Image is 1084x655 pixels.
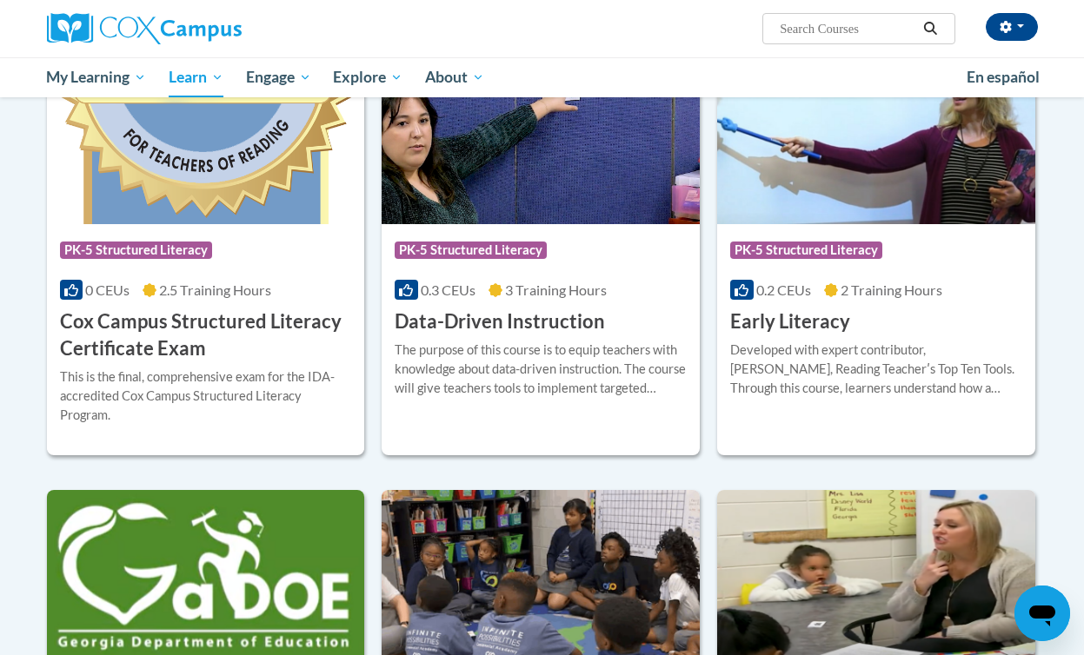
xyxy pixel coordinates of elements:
iframe: Button to launch messaging window [1014,586,1070,641]
div: This is the final, comprehensive exam for the IDA-accredited Cox Campus Structured Literacy Program. [60,367,352,425]
span: Engage [246,67,311,88]
a: About [414,57,495,97]
span: About [425,67,484,88]
span: 0.3 CEUs [421,281,475,298]
a: Engage [235,57,323,97]
img: Cox Campus [47,13,242,44]
span: 2.5 Training Hours [159,281,271,298]
span: PK-5 Structured Literacy [395,241,547,259]
span: PK-5 Structured Literacy [730,241,882,259]
a: Course LogoPK-5 Structured Literacy0.2 CEUs2 Training Hours Early LiteracyDeveloped with expert c... [717,47,1035,455]
a: En español [955,59,1051,96]
a: Learn [157,57,235,97]
span: 3 Training Hours [505,281,607,298]
img: Course Logo [47,47,365,224]
span: My Learning [46,67,146,88]
img: Course Logo [382,47,700,224]
button: Search [917,18,943,39]
h3: Data-Driven Instruction [395,308,605,335]
span: En español [967,68,1040,86]
div: The purpose of this course is to equip teachers with knowledge about data-driven instruction. The... [395,341,687,398]
span: 0.2 CEUs [756,281,811,298]
input: Search Courses [778,18,917,39]
span: PK-5 Structured Literacy [60,241,212,259]
h3: Early Literacy [730,308,850,335]
a: Course LogoPK-5 Structured Literacy0 CEUs2.5 Training Hours Cox Campus Structured Literacy Certif... [47,47,365,455]
a: My Learning [36,57,158,97]
span: Explore [333,67,402,88]
span: 2 Training Hours [841,281,942,298]
div: Developed with expert contributor, [PERSON_NAME], Reading Teacherʹs Top Ten Tools. Through this c... [730,341,1022,398]
button: Account Settings [986,13,1038,41]
a: Course LogoPK-5 Structured Literacy0.3 CEUs3 Training Hours Data-Driven InstructionThe purpose of... [382,47,700,455]
div: Main menu [34,57,1051,97]
h3: Cox Campus Structured Literacy Certificate Exam [60,308,352,362]
span: Learn [169,67,223,88]
img: Course Logo [717,47,1035,224]
a: Cox Campus [47,13,360,44]
span: 0 CEUs [85,281,130,298]
a: Explore [322,57,414,97]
